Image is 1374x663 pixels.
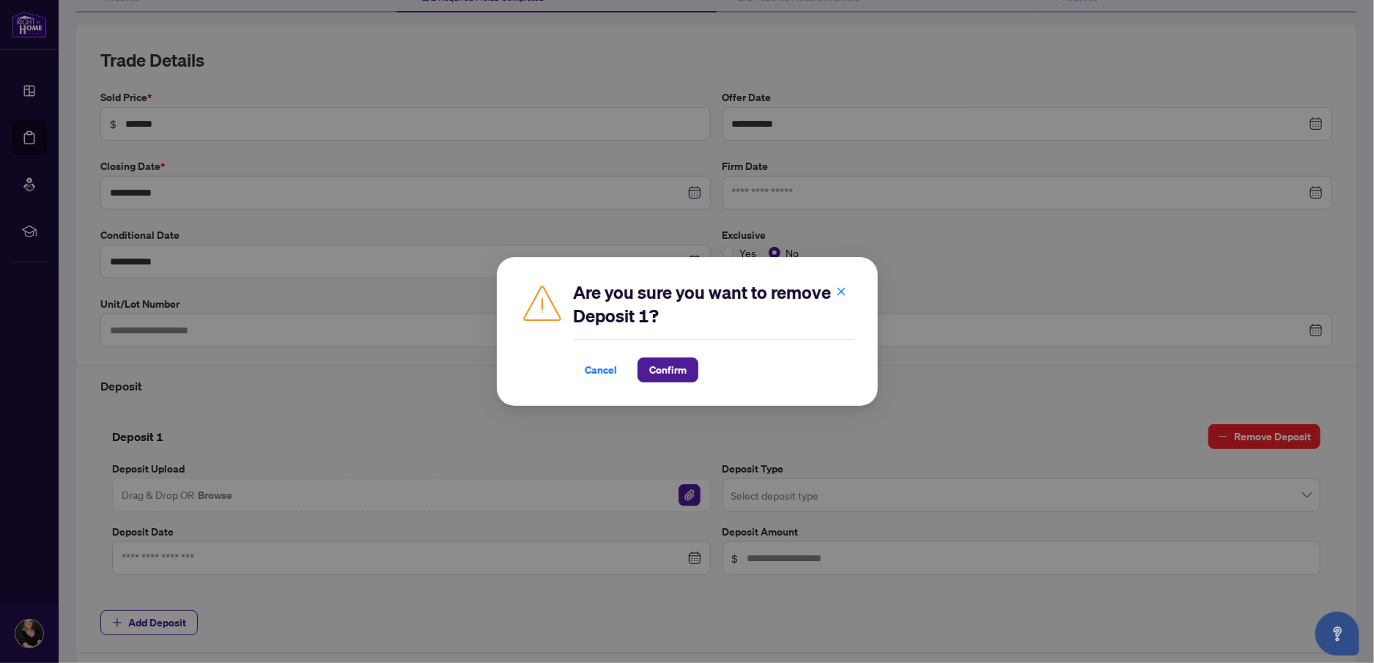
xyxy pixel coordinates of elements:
span: Confirm [649,358,687,382]
button: Open asap [1315,612,1359,656]
span: close [836,286,846,297]
img: Caution Icon [520,281,564,325]
button: Cancel [573,358,629,382]
span: Cancel [585,358,617,382]
h2: Are you sure you want to remove Deposit 1? [573,281,854,327]
button: Confirm [638,358,698,382]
